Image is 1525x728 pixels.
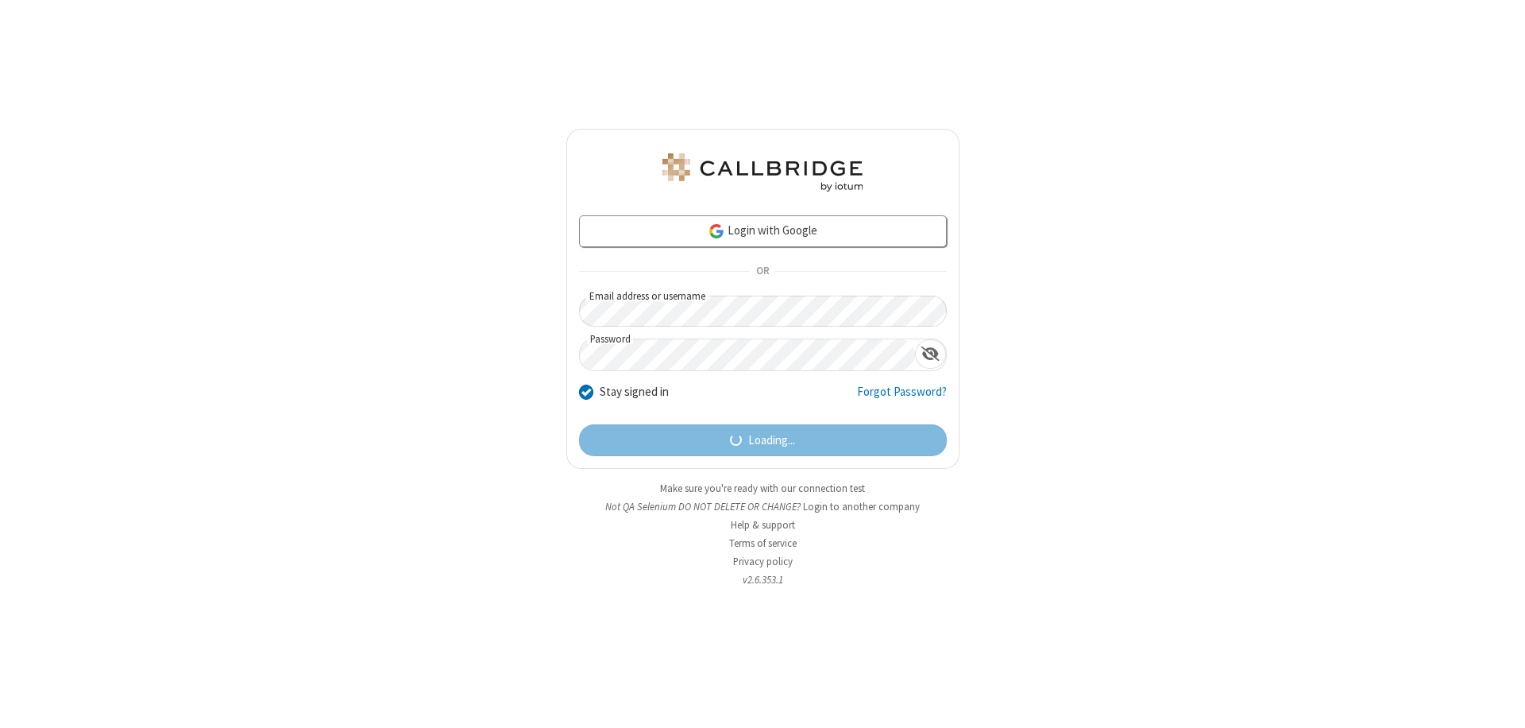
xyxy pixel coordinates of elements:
a: Forgot Password? [857,383,947,413]
div: Show password [915,339,946,369]
input: Password [580,339,915,370]
a: Terms of service [729,536,797,550]
span: OR [750,261,775,283]
img: QA Selenium DO NOT DELETE OR CHANGE [659,153,866,192]
a: Help & support [731,518,795,532]
span: Loading... [748,432,795,450]
button: Loading... [579,424,947,456]
img: google-icon.png [708,223,725,240]
a: Privacy policy [733,555,793,568]
a: Login with Google [579,215,947,247]
a: Make sure you're ready with our connection test [660,482,865,495]
li: v2.6.353.1 [566,572,959,587]
li: Not QA Selenium DO NOT DELETE OR CHANGE? [566,499,959,514]
button: Login to another company [803,499,920,514]
iframe: Chat [1485,687,1513,717]
input: Email address or username [579,296,947,327]
label: Stay signed in [600,383,669,401]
